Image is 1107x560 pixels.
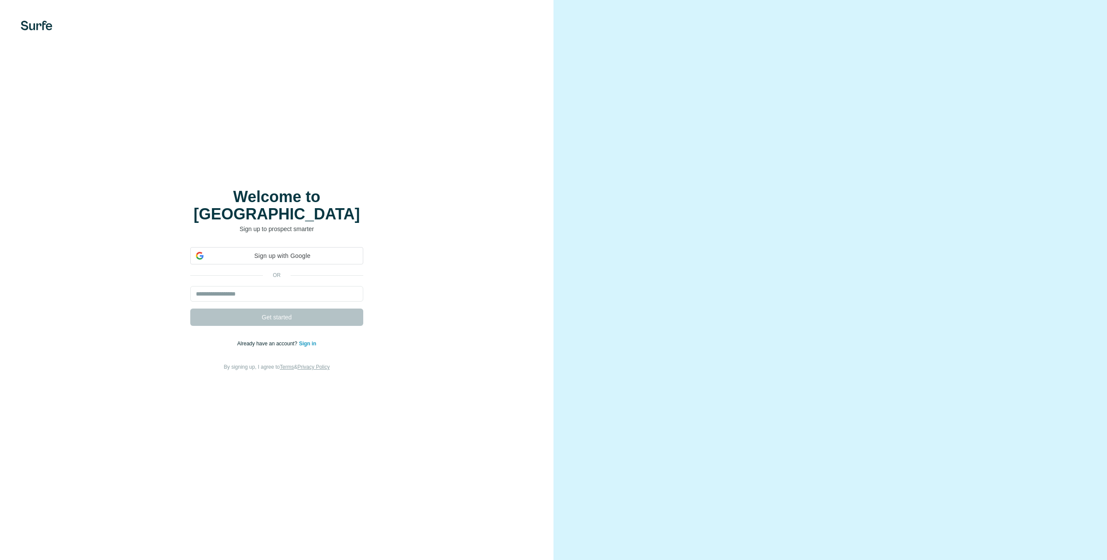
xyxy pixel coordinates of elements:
[280,364,294,370] a: Terms
[190,188,363,223] h1: Welcome to [GEOGRAPHIC_DATA]
[207,251,358,261] span: Sign up with Google
[21,21,52,30] img: Surfe's logo
[237,341,299,347] span: Already have an account?
[190,225,363,233] p: Sign up to prospect smarter
[190,247,363,264] div: Sign up with Google
[263,271,291,279] p: or
[299,341,316,347] a: Sign in
[298,364,330,370] a: Privacy Policy
[224,364,330,370] span: By signing up, I agree to &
